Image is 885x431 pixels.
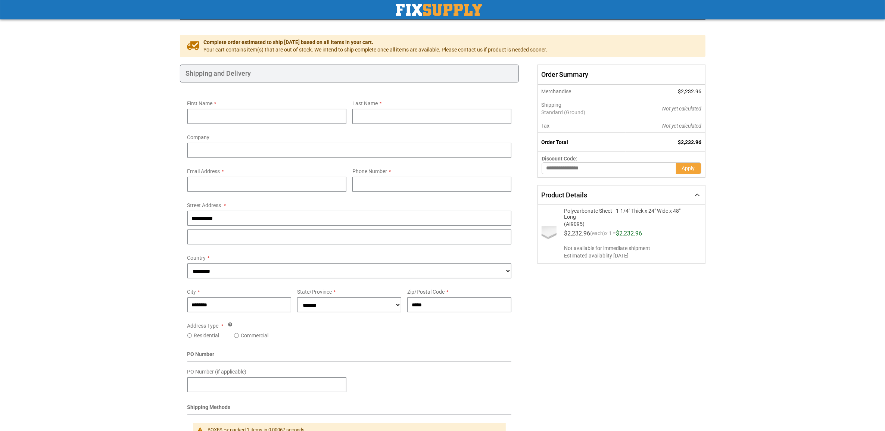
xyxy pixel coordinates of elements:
span: Discount Code: [542,156,577,162]
label: Commercial [241,332,268,339]
img: Fix Industrial Supply [396,4,482,16]
span: (AI9095) [564,220,689,227]
span: (each) [590,231,605,240]
span: Standard (Ground) [541,109,622,116]
span: Estimated availablity [DATE] [564,252,699,259]
span: Order Summary [537,65,705,85]
span: Not yet calculated [663,123,702,129]
button: Apply [676,162,701,174]
span: Zip/Postal Code [407,289,445,295]
span: Company [187,134,210,140]
img: Polycarbonate Sheet - 1-1/4" Thick x 24" Wide x 48" Long [542,226,557,241]
span: Street Address [187,202,221,208]
span: $2,232.96 [678,88,702,94]
span: Not available for immediate shipment [564,244,699,252]
span: Product Details [541,191,587,199]
div: Shipping Methods [187,403,512,415]
label: Residential [194,332,219,339]
a: store logo [396,4,482,16]
th: Merchandise [538,85,626,98]
span: PO Number (if applicable) [187,369,247,375]
span: Address Type [187,323,219,329]
span: Polycarbonate Sheet - 1-1/4" Thick x 24" Wide x 48" Long [564,208,689,220]
span: Last Name [352,100,378,106]
span: Email Address [187,168,220,174]
span: City [187,289,196,295]
div: Shipping and Delivery [180,65,519,82]
span: Phone Number [352,168,387,174]
th: Tax [538,119,626,133]
div: PO Number [187,350,512,362]
span: Shipping [541,102,561,108]
span: $2,232.96 [564,230,590,237]
span: Apply [682,165,695,171]
span: State/Province [297,289,332,295]
span: Country [187,255,206,261]
span: $2,232.96 [616,230,642,237]
span: Your cart contains item(s) that are out of stock. We intend to ship complete once all items are a... [204,46,548,53]
span: Complete order estimated to ship [DATE] based on all items in your cart. [204,38,548,46]
span: x 1 = [605,231,616,240]
span: First Name [187,100,213,106]
span: Not yet calculated [663,106,702,112]
strong: Order Total [541,139,568,145]
span: $2,232.96 [678,139,702,145]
